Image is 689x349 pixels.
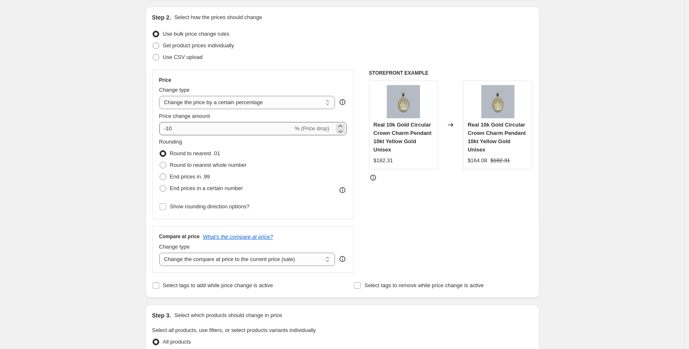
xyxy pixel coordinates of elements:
[338,98,347,106] div: help
[163,54,203,60] span: Use CSV upload
[481,85,514,118] img: 57_90a11472-d8f7-4ef0-8139-eed8bbc1fb9b_80x.jpg
[170,173,210,180] span: End prices in .99
[387,85,420,118] img: 57_90a11472-d8f7-4ef0-8139-eed8bbc1fb9b_80x.jpg
[152,311,171,320] h2: Step 3.
[159,113,210,119] span: Price change amount
[364,282,484,288] span: Select tags to remove while price change is active
[159,122,293,135] input: -15
[374,122,432,153] span: Real 10k Gold Circular Crown Charm Pendant 10kt Yellow Gold Unisex
[203,234,273,240] button: What's the compare at price?
[338,255,347,263] div: help
[159,87,190,93] span: Change type
[468,122,526,153] span: Real 10k Gold Circular Crown Charm Pendant 10kt Yellow Gold Unisex
[163,31,229,37] span: Use bulk price change rules
[159,139,182,145] span: Rounding
[170,185,243,191] span: End prices in a certain number
[163,282,273,288] span: Select tags to add while price change is active
[159,244,190,250] span: Change type
[159,233,200,240] h3: Compare at price
[369,70,533,76] h6: STOREFRONT EXAMPLE
[490,156,510,165] strike: $182.31
[295,125,329,132] span: % (Price drop)
[170,150,220,156] span: Round to nearest .01
[174,13,262,22] p: Select how the prices should change
[170,203,250,210] span: Show rounding direction options?
[163,42,234,49] span: Set product prices individually
[152,13,171,22] h2: Step 2.
[152,327,316,333] span: Select all products, use filters, or select products variants individually
[163,339,191,345] span: All products
[170,162,247,168] span: Round to nearest whole number
[374,156,393,165] div: $182.31
[174,311,282,320] p: Select which products should change in price
[159,77,171,83] h3: Price
[468,156,487,165] div: $164.08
